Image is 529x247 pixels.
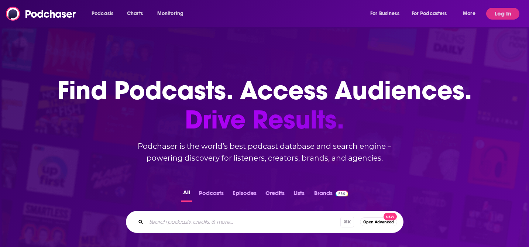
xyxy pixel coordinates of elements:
img: Podchaser Pro [336,191,348,196]
button: open menu [365,8,409,20]
span: Open Advanced [363,220,394,224]
a: Charts [122,8,147,20]
button: Log In [486,8,519,20]
span: More [463,8,475,19]
button: Credits [263,188,287,202]
span: For Business [370,8,399,19]
span: For Podcasters [412,8,447,19]
h1: Find Podcasts. Access Audiences. [57,76,472,134]
span: Charts [127,8,143,19]
img: Podchaser - Follow, Share and Rate Podcasts [6,7,77,21]
button: Podcasts [197,188,226,202]
input: Search podcasts, credits, & more... [146,216,340,228]
h2: Podchaser is the world’s best podcast database and search engine – powering discovery for listene... [117,140,412,164]
button: open menu [458,8,485,20]
button: open menu [407,8,458,20]
div: Search podcasts, credits, & more... [126,211,403,233]
button: open menu [86,8,123,20]
span: Podcasts [92,8,113,19]
button: open menu [152,8,193,20]
button: Episodes [230,188,259,202]
a: BrandsPodchaser Pro [314,188,348,202]
span: Drive Results. [57,105,472,134]
span: Monitoring [157,8,183,19]
button: Lists [291,188,307,202]
button: All [181,188,192,202]
span: ⌘ K [340,217,354,227]
span: New [384,213,397,220]
button: Open AdvancedNew [360,217,397,226]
